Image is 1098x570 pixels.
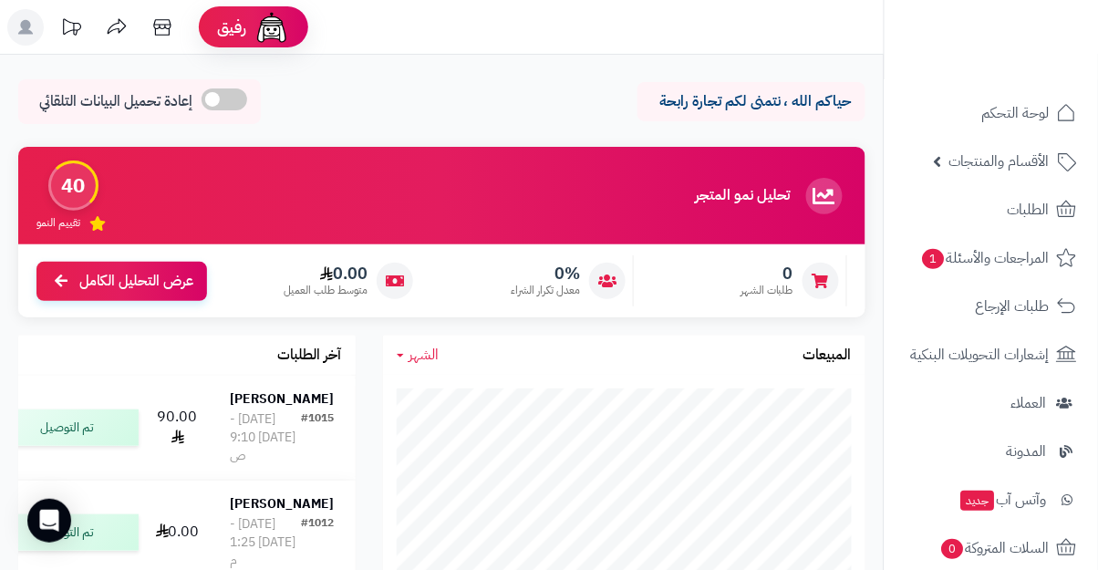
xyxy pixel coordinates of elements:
a: طلبات الإرجاع [896,285,1087,328]
span: المدونة [1007,439,1047,464]
span: جديد [961,491,995,511]
span: الأقسام والمنتجات [949,149,1050,174]
span: رفيق [217,16,246,38]
a: المراجعات والأسئلة1 [896,236,1087,280]
span: المراجعات والأسئلة [921,245,1050,271]
a: إشعارات التحويلات البنكية [896,333,1087,377]
td: 90.00 [146,376,210,480]
strong: [PERSON_NAME] [231,389,335,409]
span: طلبات الإرجاع [976,294,1050,319]
span: العملاء [1011,390,1047,416]
a: عرض التحليل الكامل [36,262,207,301]
p: حياكم الله ، نتمنى لكم تجارة رابحة [651,91,852,112]
h3: آخر الطلبات [278,347,342,364]
a: الشهر [397,345,440,366]
div: [DATE] - [DATE] 9:10 ص [231,410,302,465]
div: #1012 [302,515,335,570]
a: لوحة التحكم [896,91,1087,135]
span: 0 [942,539,964,559]
span: تقييم النمو [36,215,80,231]
span: متوسط طلب العميل [284,283,368,298]
span: لوحة التحكم [982,100,1050,126]
span: الطلبات [1008,197,1050,223]
div: #1015 [302,410,335,465]
span: السلات المتروكة [940,535,1050,561]
span: 1 [923,249,945,269]
span: إعادة تحميل البيانات التلقائي [39,91,192,112]
span: 0 [741,264,793,284]
h3: تحليل نمو المتجر [695,188,791,204]
div: [DATE] - [DATE] 1:25 م [231,515,302,570]
a: السلات المتروكة0 [896,526,1087,570]
img: ai-face.png [254,9,290,46]
span: وآتس آب [959,487,1047,513]
h3: المبيعات [803,347,852,364]
span: عرض التحليل الكامل [79,271,193,292]
a: تحديثات المنصة [48,9,94,50]
span: 0.00 [284,264,368,284]
span: إشعارات التحويلات البنكية [911,342,1050,368]
a: المدونة [896,430,1087,473]
a: العملاء [896,381,1087,425]
img: logo-2.png [974,46,1081,84]
a: الطلبات [896,188,1087,232]
span: طلبات الشهر [741,283,793,298]
a: وآتس آبجديد [896,478,1087,522]
strong: [PERSON_NAME] [231,494,335,513]
span: الشهر [409,344,440,366]
span: 0% [511,264,580,284]
div: Open Intercom Messenger [27,499,71,543]
span: معدل تكرار الشراء [511,283,580,298]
